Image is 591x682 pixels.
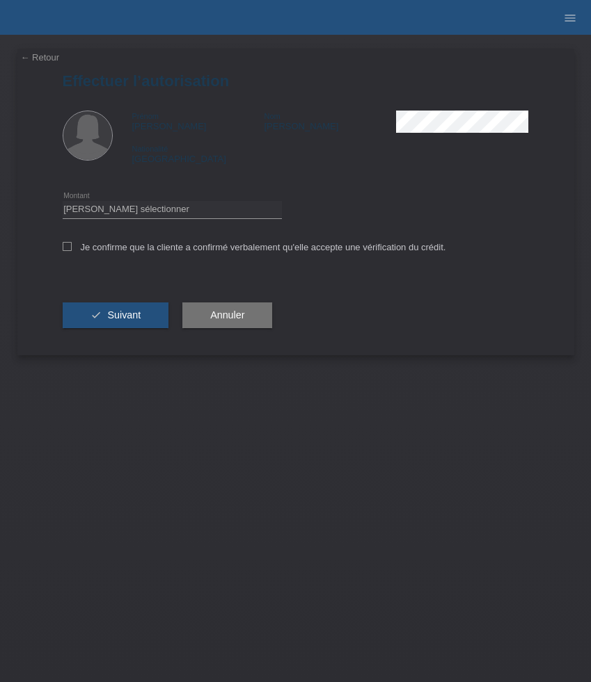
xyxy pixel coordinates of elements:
[63,302,169,329] button: check Suivant
[264,112,280,120] span: Nom
[210,309,244,320] span: Annuler
[563,11,577,25] i: menu
[182,302,272,329] button: Annuler
[63,242,446,252] label: Je confirme que la cliente a confirmé verbalement qu'elle accepte une vérification du crédit.
[132,145,168,153] span: Nationalité
[556,13,584,22] a: menu
[107,309,141,320] span: Suivant
[132,111,265,131] div: [PERSON_NAME]
[21,52,60,63] a: ← Retour
[264,111,396,131] div: [PERSON_NAME]
[132,112,159,120] span: Prénom
[90,309,102,320] i: check
[63,72,529,90] h1: Effectuer l’autorisation
[132,143,265,164] div: [GEOGRAPHIC_DATA]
